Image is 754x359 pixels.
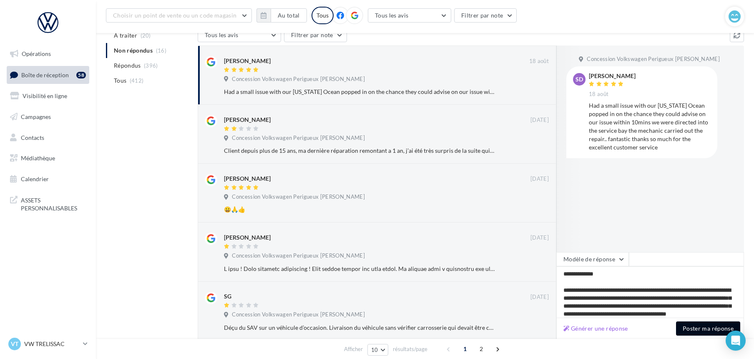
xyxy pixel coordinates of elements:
span: Tous les avis [375,12,409,19]
span: Afficher [344,345,363,353]
span: Calendrier [21,175,49,182]
div: Had a small issue with our [US_STATE] Ocean popped in on the chance they could advise on our issu... [589,101,711,152]
div: L ipsu ! Dolo sitametc adipiscing ! Elit seddoe tempor inc utla etdol. Ma aliquae admi v quisnost... [224,265,495,273]
span: Contacts [21,134,44,141]
span: Tous [114,76,126,85]
span: 1 [458,342,472,356]
div: [PERSON_NAME] [224,174,271,183]
a: Médiathèque [5,149,91,167]
span: Médiathèque [21,154,55,162]
a: ASSETS PERSONNALISABLES [5,191,91,216]
span: Concession Volkswagen Perigueux [PERSON_NAME] [232,76,365,83]
span: Concession Volkswagen Perigueux [PERSON_NAME] [232,134,365,142]
button: Filtrer par note [284,28,347,42]
div: Client depuis plus de 15 ans, ma dernière réparation remontant a 1 an, j’ai été très surpris de l... [224,147,495,155]
span: Tous les avis [205,31,239,38]
span: Répondus [114,61,141,70]
div: Déçu du SAV sur un véhicule d’occasion. Livraison du véhicule sans vérifier carrosserie qui devai... [224,324,495,332]
span: Concession Volkswagen Perigueux [PERSON_NAME] [587,56,720,63]
span: SD [576,75,583,83]
span: Concession Volkswagen Perigueux [PERSON_NAME] [232,252,365,260]
span: (396) [144,62,158,69]
span: [DATE] [530,175,549,183]
span: 18 août [589,91,608,98]
a: Campagnes [5,108,91,126]
button: Au total [271,8,307,23]
button: Choisir un point de vente ou un code magasin [106,8,252,23]
button: Au total [256,8,307,23]
span: (20) [141,32,151,39]
span: Campagnes [21,113,51,120]
span: Visibilité en ligne [23,92,67,99]
a: Calendrier [5,170,91,188]
span: Choisir un point de vente ou un code magasin [113,12,236,19]
span: 18 août [529,58,549,65]
button: Générer une réponse [560,324,631,334]
div: 58 [76,72,86,78]
span: ASSETS PERSONNALISABLES [21,195,86,212]
span: [DATE] [530,234,549,242]
a: Boîte de réception58 [5,66,91,84]
span: résultats/page [393,345,427,353]
div: [PERSON_NAME] [224,116,271,124]
span: 10 [371,346,378,353]
button: 10 [367,344,389,356]
button: Tous les avis [198,28,281,42]
span: (412) [130,77,144,84]
a: VT VW TRELISSAC [7,336,89,352]
span: Boîte de réception [21,71,69,78]
button: Tous les avis [368,8,451,23]
div: 😀🙏👍 [224,205,495,214]
button: Filtrer par note [454,8,517,23]
span: Concession Volkswagen Perigueux [PERSON_NAME] [232,311,365,319]
a: Visibilité en ligne [5,87,91,105]
div: [PERSON_NAME] [224,233,271,242]
span: 2 [475,342,488,356]
div: Open Intercom Messenger [726,331,746,351]
button: Poster ma réponse [676,321,740,336]
div: [PERSON_NAME] [224,57,271,65]
span: A traiter [114,31,137,40]
span: Opérations [22,50,51,57]
span: [DATE] [530,293,549,301]
a: Opérations [5,45,91,63]
span: Concession Volkswagen Perigueux [PERSON_NAME] [232,193,365,201]
div: SG [224,292,231,301]
button: Modèle de réponse [556,252,629,266]
span: VT [11,340,18,348]
div: [PERSON_NAME] [589,73,636,79]
a: Contacts [5,129,91,147]
p: VW TRELISSAC [24,340,80,348]
span: [DATE] [530,116,549,124]
div: Tous [312,7,334,24]
div: Had a small issue with our [US_STATE] Ocean popped in on the chance they could advise on our issu... [224,88,495,96]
